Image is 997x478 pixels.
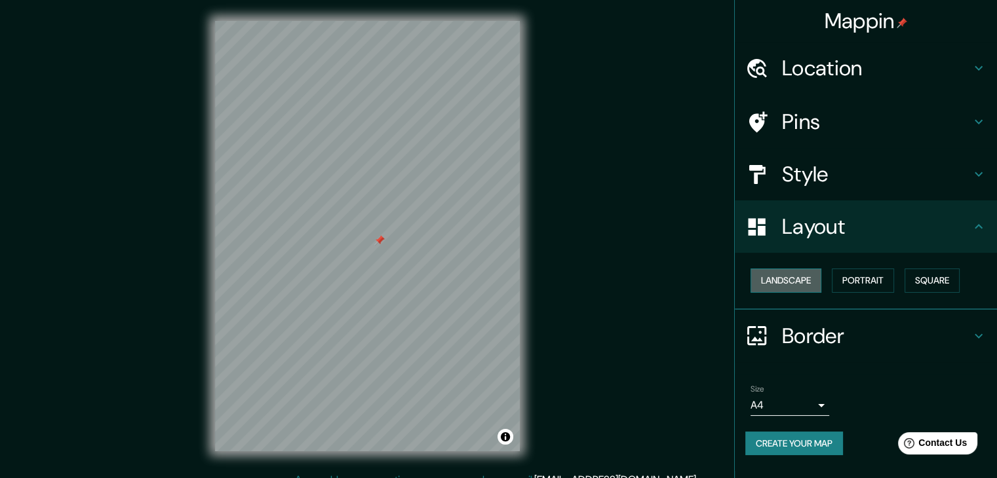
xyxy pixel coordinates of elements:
canvas: Map [215,21,520,451]
h4: Layout [782,213,971,240]
div: Pins [735,96,997,148]
div: Style [735,148,997,200]
h4: Pins [782,109,971,135]
iframe: Help widget launcher [880,427,983,464]
div: Layout [735,200,997,253]
h4: Mappin [825,8,908,34]
button: Create your map [745,432,843,456]
button: Toggle attribution [498,429,513,445]
button: Landscape [751,268,821,293]
div: A4 [751,395,829,416]
h4: Location [782,55,971,81]
div: Border [735,310,997,362]
button: Portrait [832,268,894,293]
label: Size [751,383,764,394]
div: Location [735,42,997,94]
h4: Style [782,161,971,187]
h4: Border [782,323,971,349]
img: pin-icon.png [897,18,907,28]
button: Square [905,268,960,293]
